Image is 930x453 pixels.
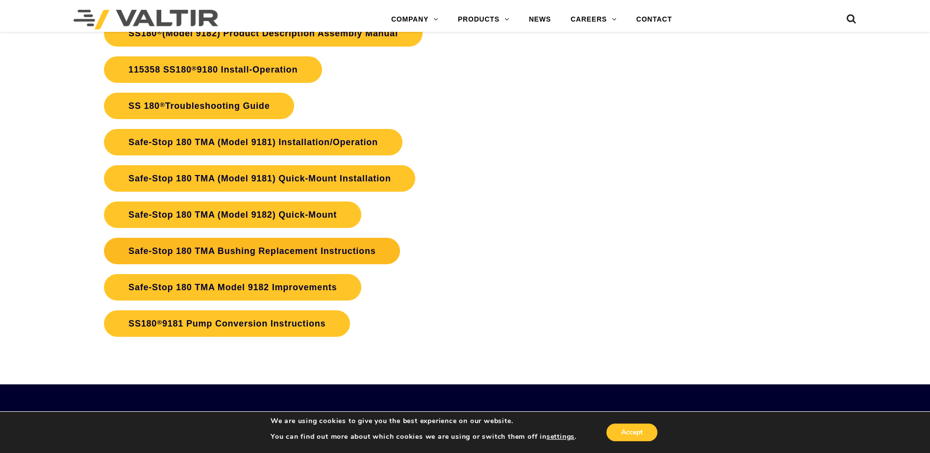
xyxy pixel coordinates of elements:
sup: ® [192,65,197,72]
a: PRODUCTS [448,10,519,29]
a: SS180®9181 Pump Conversion Instructions [104,310,350,337]
a: COMPANY [381,10,448,29]
a: NEWS [519,10,561,29]
img: Valtir [74,10,218,29]
button: settings [547,432,575,441]
a: SS 180®Troubleshooting Guide [104,93,294,119]
a: CAREERS [561,10,627,29]
a: CONTACT [627,10,682,29]
p: We are using cookies to give you the best experience on our website. [271,417,577,426]
sup: ® [160,101,165,108]
a: Safe-Stop 180 TMA Bushing Replacement Instructions [104,238,400,264]
p: You can find out more about which cookies we are using or switch them off in . [271,432,577,441]
a: Safe-Stop 180 TMA (Model 9182) Quick-Mount [104,201,361,228]
sup: ® [157,28,162,36]
a: 115358 SS180®9180 Install-Operation [104,56,322,83]
a: SS180®(Model 9182) Product Description Assembly Manual [104,20,423,47]
a: Safe-Stop 180 TMA (Model 9181) Installation/Operation [104,129,402,155]
a: Safe-Stop 180 TMA (Model 9181) Quick-Mount Installation [104,165,415,192]
a: Safe-Stop 180 TMA Model 9182 Improvements [104,274,361,301]
sup: ® [157,319,162,326]
button: Accept [606,424,657,441]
